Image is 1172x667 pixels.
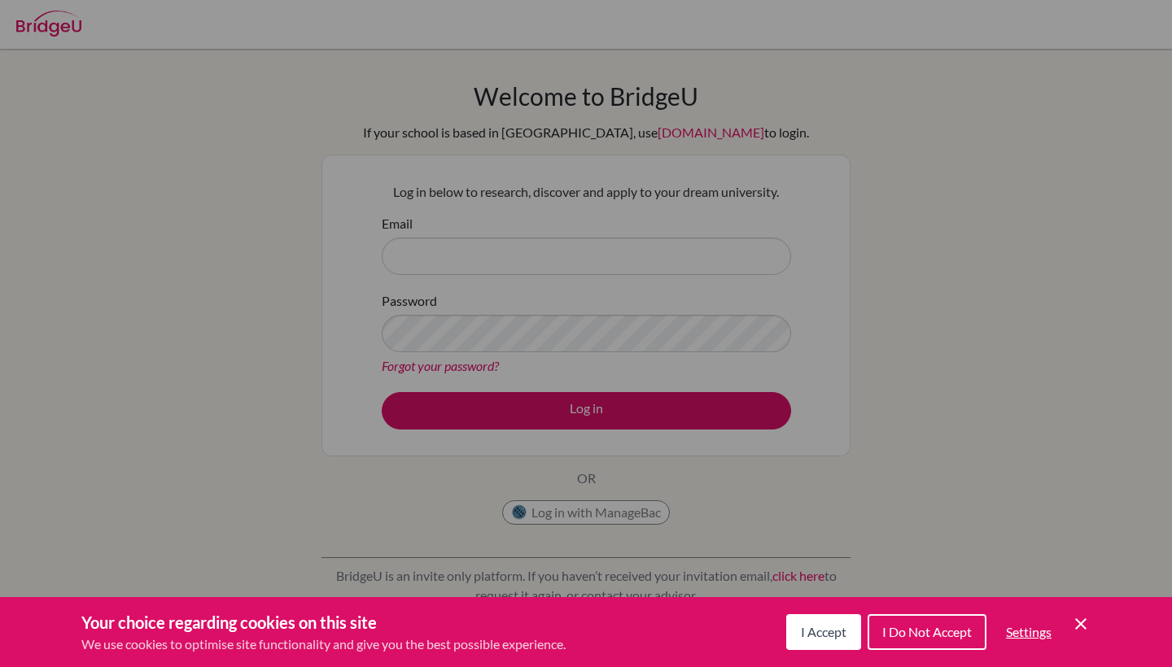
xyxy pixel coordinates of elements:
span: I Accept [801,624,846,639]
button: Save and close [1071,614,1091,634]
button: I Accept [786,614,861,650]
h3: Your choice regarding cookies on this site [81,610,566,634]
span: Settings [1006,624,1052,639]
button: Settings [993,616,1065,648]
span: I Do Not Accept [882,624,972,639]
p: We use cookies to optimise site functionality and give you the best possible experience. [81,634,566,654]
button: I Do Not Accept [868,614,986,650]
